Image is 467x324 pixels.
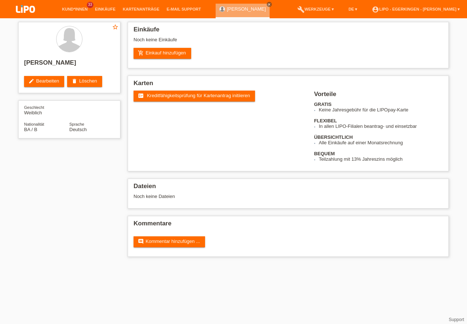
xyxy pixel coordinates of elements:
a: commentKommentar hinzufügen ... [134,236,205,247]
b: FLEXIBEL [314,118,337,123]
i: account_circle [372,6,379,13]
a: Support [449,317,464,322]
span: 33 [87,2,93,8]
i: comment [138,239,144,244]
a: E-Mail Support [163,7,205,11]
li: Teilzahlung mit 13% Jahreszins möglich [319,156,443,162]
span: Nationalität [24,122,44,126]
h2: Einkäufe [134,26,443,37]
a: LIPO pay [7,15,44,20]
a: fact_check Kreditfähigkeitsprüfung für Kartenantrag initiieren [134,91,255,102]
li: Keine Jahresgebühr für die LIPOpay-Karte [319,107,443,113]
h2: Kommentare [134,220,443,231]
span: Bosnien und Herzegowina / B / 10.10.2023 [24,127,37,132]
div: Noch keine Einkäufe [134,37,443,48]
a: account_circleLIPO - Egerkingen - [PERSON_NAME] ▾ [368,7,463,11]
a: Einkäufe [91,7,119,11]
span: Kreditfähigkeitsprüfung für Kartenantrag initiieren [147,93,250,98]
i: add_shopping_cart [138,50,144,56]
a: Kund*innen [58,7,91,11]
b: GRATIS [314,102,332,107]
h2: Karten [134,80,443,91]
a: star_border [112,24,119,31]
span: Sprache [69,122,84,126]
div: Noch keine Dateien [134,194,356,199]
i: fact_check [138,93,144,99]
a: buildWerkzeuge ▾ [294,7,338,11]
li: Alle Einkäufe auf einer Monatsrechnung [319,140,443,145]
a: editBearbeiten [24,76,64,87]
a: close [267,2,272,7]
li: In allen LIPO-Filialen beantrag- und einsetzbar [319,123,443,129]
i: star_border [112,24,119,30]
a: Kartenanträge [119,7,163,11]
i: close [267,3,271,6]
h2: Vorteile [314,91,443,102]
h2: Dateien [134,183,443,194]
b: ÜBERSICHTLICH [314,134,353,140]
h2: [PERSON_NAME] [24,59,115,70]
i: build [297,6,305,13]
a: [PERSON_NAME] [227,6,266,12]
a: deleteLöschen [67,76,102,87]
i: delete [72,78,77,84]
a: add_shopping_cartEinkauf hinzufügen [134,48,191,59]
span: Deutsch [69,127,87,132]
span: Geschlecht [24,105,44,110]
b: BEQUEM [314,151,335,156]
i: edit [28,78,34,84]
div: Weiblich [24,104,69,115]
a: DE ▾ [345,7,361,11]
